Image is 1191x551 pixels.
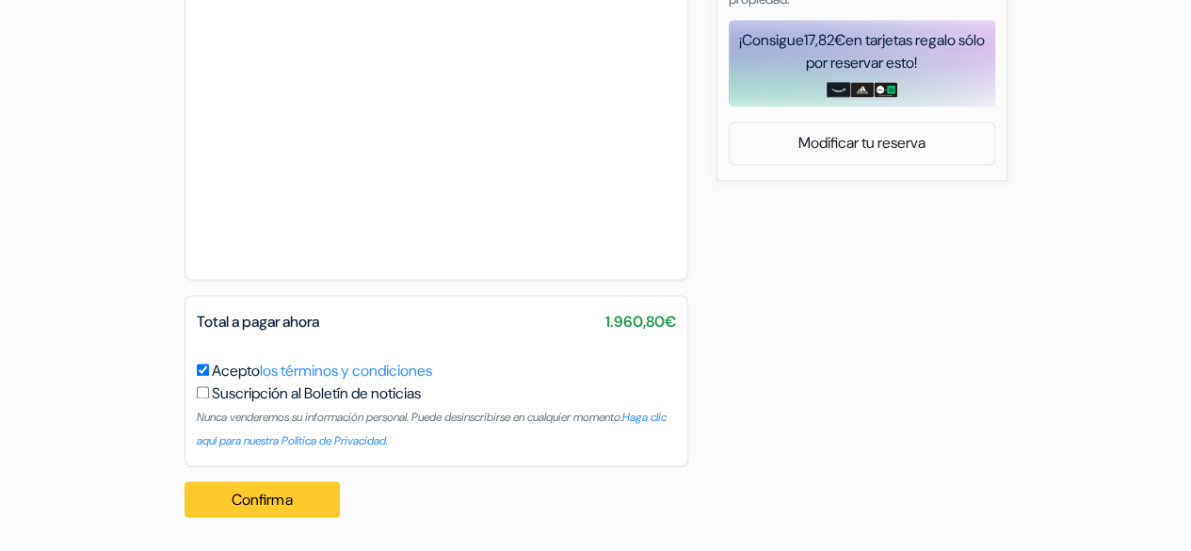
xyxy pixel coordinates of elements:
small: Nunca venderemos su información personal. Puede desinscribirse en cualquier momento. [197,410,667,447]
button: Confirma [185,481,341,517]
label: Suscripción al Boletín de noticias [212,382,421,405]
div: ¡Consigue en tarjetas regalo sólo por reservar esto! [729,29,995,74]
label: Acepto [212,360,432,382]
img: uber-uber-eats-card.png [874,82,897,97]
a: Modificar tu reserva [730,125,994,161]
span: 17,82€ [804,30,845,50]
span: 1.960,80€ [605,311,676,333]
img: amazon-card-no-text.png [827,82,850,97]
a: los términos y condiciones [260,361,432,381]
a: Haga clic aquí para nuestra Política de Privacidad. [197,410,667,447]
img: adidas-card.png [850,82,874,97]
span: Total a pagar ahora [197,312,319,332]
